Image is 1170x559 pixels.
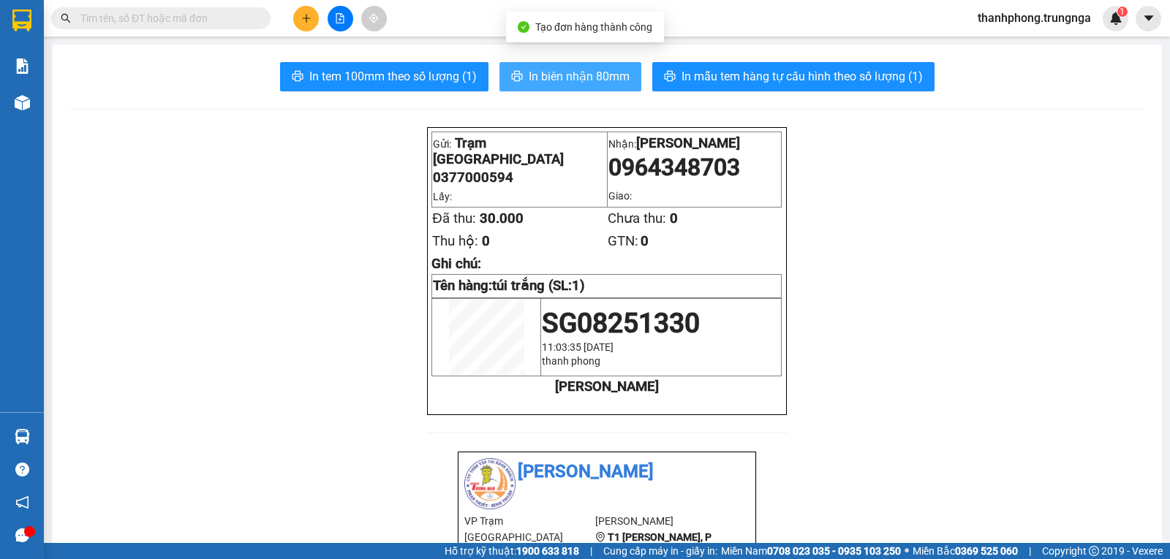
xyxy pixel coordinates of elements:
[433,170,513,186] span: 0377000594
[431,256,481,272] span: Ghi chú:
[670,210,678,227] span: 0
[433,135,605,167] p: Gửi:
[15,463,29,476] span: question-circle
[608,210,666,227] span: Chưa thu:
[516,545,579,557] strong: 1900 633 818
[608,153,740,181] span: 0964348703
[518,21,529,33] span: check-circle
[464,513,595,545] li: VP Trạm [GEOGRAPHIC_DATA]
[641,233,649,249] span: 0
[293,6,319,31] button: plus
[335,13,345,23] span: file-add
[1029,543,1031,559] span: |
[328,6,353,31] button: file-add
[432,233,478,249] span: Thu hộ:
[1117,7,1128,17] sup: 1
[590,543,592,559] span: |
[480,210,524,227] span: 30.000
[1142,12,1155,25] span: caret-down
[595,531,712,559] b: T1 [PERSON_NAME], P [PERSON_NAME]
[767,545,901,557] strong: 0708 023 035 - 0935 103 250
[499,62,641,91] button: printerIn biên nhận 80mm
[433,135,564,167] span: Trạm [GEOGRAPHIC_DATA]
[292,70,303,84] span: printer
[482,233,490,249] span: 0
[955,545,1018,557] strong: 0369 525 060
[542,355,600,367] span: thanh phong
[572,278,585,294] span: 1)
[15,528,29,542] span: message
[1136,6,1161,31] button: caret-down
[464,458,750,486] li: [PERSON_NAME]
[542,341,614,353] span: 11:03:35 [DATE]
[15,495,29,509] span: notification
[1089,546,1099,556] span: copyright
[309,67,477,85] span: In tem 100mm theo số lượng (1)
[636,135,740,151] span: [PERSON_NAME]
[492,278,585,294] span: túi trắng (SL:
[664,70,676,84] span: printer
[361,6,387,31] button: aim
[555,379,659,395] strong: [PERSON_NAME]
[15,58,30,74] img: solution-icon
[61,13,71,23] span: search
[369,13,379,23] span: aim
[595,532,605,542] span: environment
[445,543,579,559] span: Hỗ trợ kỹ thuật:
[432,210,475,227] span: Đã thu:
[535,21,652,33] span: Tạo đơn hàng thành công
[608,233,638,249] span: GTN:
[608,135,781,151] p: Nhận:
[301,13,312,23] span: plus
[529,67,630,85] span: In biên nhận 80mm
[15,95,30,110] img: warehouse-icon
[905,548,909,554] span: ⚪️
[464,458,516,509] img: logo.jpg
[80,10,253,26] input: Tìm tên, số ĐT hoặc mã đơn
[682,67,923,85] span: In mẫu tem hàng tự cấu hình theo số lượng (1)
[608,190,632,202] span: Giao:
[1109,12,1122,25] img: icon-new-feature
[542,307,700,339] span: SG08251330
[433,191,452,202] span: Lấy:
[721,543,901,559] span: Miền Nam
[603,543,717,559] span: Cung cấp máy in - giấy in:
[433,278,585,294] strong: Tên hàng:
[966,9,1103,27] span: thanhphong.trungnga
[652,62,935,91] button: printerIn mẫu tem hàng tự cấu hình theo số lượng (1)
[913,543,1018,559] span: Miền Bắc
[595,513,726,529] li: [PERSON_NAME]
[12,9,31,31] img: logo-vxr
[15,429,30,444] img: warehouse-icon
[1120,7,1125,17] span: 1
[280,62,488,91] button: printerIn tem 100mm theo số lượng (1)
[511,70,523,84] span: printer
